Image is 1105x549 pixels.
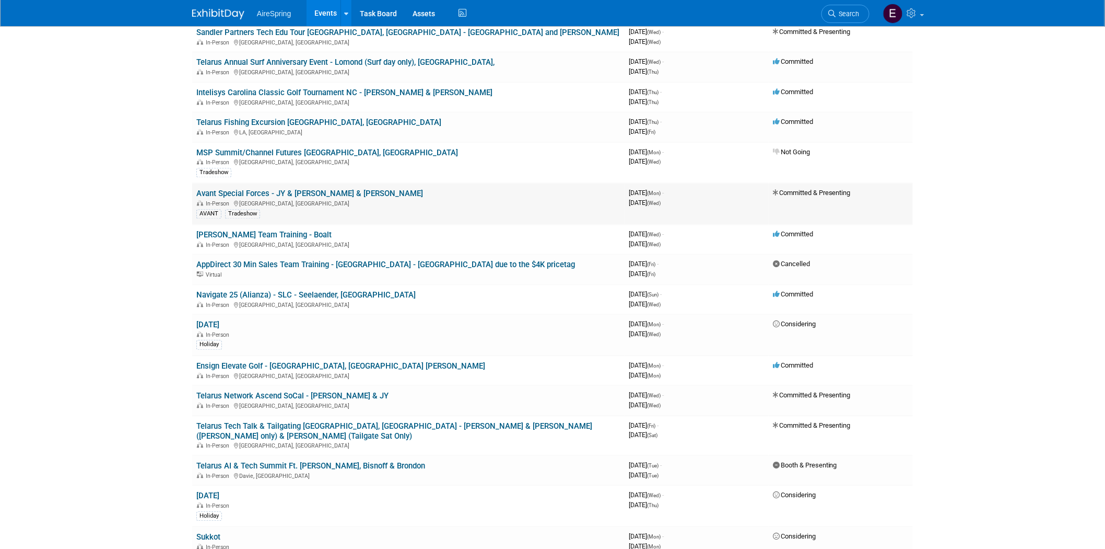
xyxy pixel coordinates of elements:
img: In-Person Event [197,403,203,408]
span: In-Person [206,242,232,249]
span: - [662,28,664,36]
span: (Wed) [647,393,661,399]
span: In-Person [206,332,232,339]
a: Sukkot [196,533,220,542]
div: [GEOGRAPHIC_DATA], [GEOGRAPHIC_DATA] [196,98,620,107]
span: - [657,422,659,430]
div: AVANT [196,210,221,219]
div: [GEOGRAPHIC_DATA], [GEOGRAPHIC_DATA] [196,441,620,450]
span: [DATE] [629,118,662,126]
span: Committed [773,88,813,96]
span: [DATE] [629,260,659,268]
img: In-Person Event [197,159,203,165]
div: Tradeshow [196,168,231,178]
div: [GEOGRAPHIC_DATA], [GEOGRAPHIC_DATA] [196,372,620,380]
div: Tradeshow [225,210,260,219]
span: In-Person [206,159,232,166]
span: [DATE] [629,291,662,299]
div: [GEOGRAPHIC_DATA], [GEOGRAPHIC_DATA] [196,158,620,166]
span: In-Person [206,100,232,107]
span: [DATE] [629,301,661,308]
span: (Wed) [647,60,661,65]
span: (Fri) [647,130,655,135]
span: (Thu) [647,70,659,75]
span: (Fri) [647,272,655,278]
span: [DATE] [629,68,659,76]
span: In-Person [206,40,232,47]
span: (Mon) [647,191,661,197]
span: [DATE] [629,189,664,197]
span: [DATE] [629,199,661,207]
span: [DATE] [629,98,659,106]
a: Navigate 25 (Alianza) - SLC - Seelaender, [GEOGRAPHIC_DATA] [196,291,416,300]
span: - [660,88,662,96]
span: (Wed) [647,302,661,308]
span: Considering [773,491,816,499]
span: - [660,291,662,299]
span: (Fri) [647,424,655,429]
div: [GEOGRAPHIC_DATA], [GEOGRAPHIC_DATA] [196,199,620,208]
img: In-Person Event [197,130,203,135]
div: [GEOGRAPHIC_DATA], [GEOGRAPHIC_DATA] [196,68,620,76]
div: [GEOGRAPHIC_DATA], [GEOGRAPHIC_DATA] [196,38,620,47]
span: (Mon) [647,322,661,328]
a: AppDirect 30 Min Sales Team Training - [GEOGRAPHIC_DATA] - [GEOGRAPHIC_DATA] due to the $4K pricetag [196,260,575,270]
span: - [660,462,662,470]
a: MSP Summit/Channel Futures [GEOGRAPHIC_DATA], [GEOGRAPHIC_DATA] [196,148,458,158]
span: - [662,392,664,399]
span: Committed & Presenting [773,189,851,197]
a: [DATE] [196,321,219,330]
span: In-Person [206,403,232,410]
div: Holiday [196,512,222,521]
span: [DATE] [629,88,662,96]
span: [DATE] [629,462,662,470]
span: (Thu) [647,503,659,509]
span: In-Person [206,70,232,76]
span: [DATE] [629,431,657,439]
img: In-Person Event [197,40,203,45]
div: Davie, [GEOGRAPHIC_DATA] [196,472,620,480]
a: Ensign Elevate Golf - [GEOGRAPHIC_DATA], [GEOGRAPHIC_DATA] [PERSON_NAME] [196,362,485,371]
span: - [662,362,664,370]
span: (Wed) [647,159,661,165]
span: - [657,260,659,268]
span: [DATE] [629,270,655,278]
span: Committed [773,231,813,238]
span: Cancelled [773,260,810,268]
span: [DATE] [629,362,664,370]
span: (Fri) [647,262,655,268]
span: - [662,491,664,499]
span: (Wed) [647,332,661,338]
img: In-Person Event [197,302,203,307]
a: Telarus Fishing Excursion [GEOGRAPHIC_DATA], [GEOGRAPHIC_DATA] [196,118,441,128]
span: - [662,58,664,66]
a: Intelisys Carolina Classic Golf Tournament NC - [PERSON_NAME] & [PERSON_NAME] [196,88,492,98]
span: Considering [773,533,816,541]
span: [DATE] [629,472,659,479]
span: (Wed) [647,232,661,238]
span: Booth & Presenting [773,462,837,470]
span: [DATE] [629,321,664,328]
img: In-Person Event [197,70,203,75]
img: In-Person Event [197,443,203,448]
img: In-Person Event [197,473,203,478]
span: In-Person [206,201,232,208]
a: Avant Special Forces - JY & [PERSON_NAME] & [PERSON_NAME] [196,189,423,199]
a: [PERSON_NAME] Team Training - Boalt [196,231,332,240]
span: In-Person [206,443,232,450]
span: [DATE] [629,392,664,399]
span: [DATE] [629,533,664,541]
span: - [662,189,664,197]
span: [DATE] [629,148,664,156]
span: (Wed) [647,201,661,207]
span: [DATE] [629,402,661,409]
span: Committed [773,118,813,126]
img: In-Person Event [197,242,203,247]
img: Virtual Event [197,272,203,277]
span: Committed & Presenting [773,28,851,36]
img: ExhibitDay [192,9,244,19]
div: [GEOGRAPHIC_DATA], [GEOGRAPHIC_DATA] [196,241,620,249]
span: [DATE] [629,28,664,36]
span: (Wed) [647,242,661,248]
span: Considering [773,321,816,328]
